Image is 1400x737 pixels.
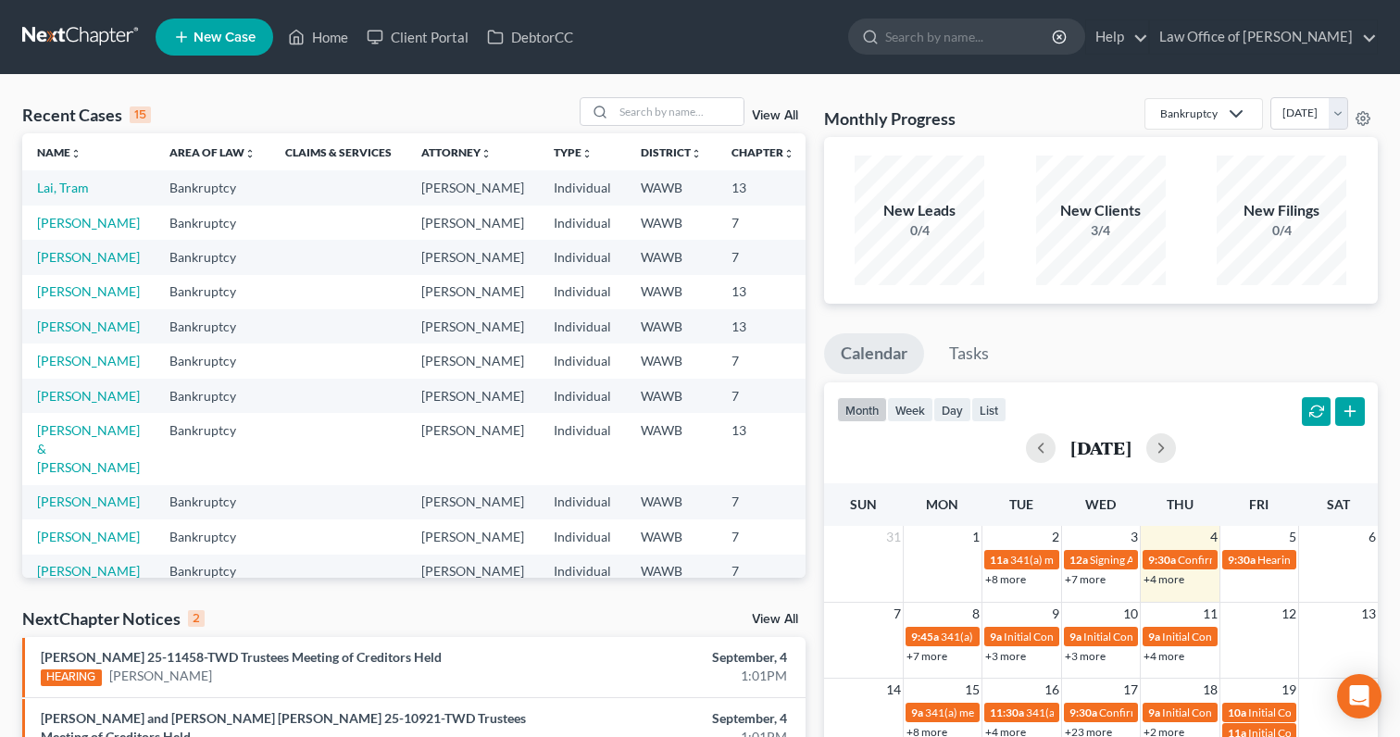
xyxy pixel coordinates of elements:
[22,104,151,126] div: Recent Cases
[1280,603,1298,625] span: 12
[1148,706,1160,719] span: 9a
[752,613,798,626] a: View All
[1160,106,1218,121] div: Bankruptcy
[1228,706,1246,719] span: 10a
[406,555,539,589] td: [PERSON_NAME]
[539,309,626,344] td: Individual
[37,319,140,334] a: [PERSON_NAME]
[911,630,939,643] span: 9:45a
[1249,496,1269,512] span: Fri
[406,170,539,205] td: [PERSON_NAME]
[1217,200,1346,221] div: New Filings
[932,333,1006,374] a: Tasks
[539,240,626,274] td: Individual
[155,379,270,413] td: Bankruptcy
[1090,553,1322,567] span: Signing Appointment Date for [PERSON_NAME]
[1148,553,1176,567] span: 9:30a
[906,649,947,663] a: +7 more
[911,706,923,719] span: 9a
[1337,674,1381,718] div: Open Intercom Messenger
[892,603,903,625] span: 7
[1083,630,1243,643] span: Initial Consultation Appointment
[37,388,140,404] a: [PERSON_NAME]
[155,413,270,484] td: Bankruptcy
[717,206,809,240] td: 7
[481,148,492,159] i: unfold_more
[783,148,794,159] i: unfold_more
[1086,20,1148,54] a: Help
[731,145,794,159] a: Chapterunfold_more
[155,344,270,378] td: Bankruptcy
[539,555,626,589] td: Individual
[37,249,140,265] a: [PERSON_NAME]
[1129,526,1140,548] span: 3
[155,170,270,205] td: Bankruptcy
[1280,679,1298,701] span: 19
[130,106,151,123] div: 15
[717,275,809,309] td: 13
[626,206,717,240] td: WAWB
[626,379,717,413] td: WAWB
[1069,630,1081,643] span: 9a
[933,397,971,422] button: day
[406,344,539,378] td: [PERSON_NAME]
[1201,603,1219,625] span: 11
[1367,526,1378,548] span: 6
[1144,649,1184,663] a: +4 more
[1069,553,1088,567] span: 12a
[406,206,539,240] td: [PERSON_NAME]
[581,148,593,159] i: unfold_more
[990,706,1024,719] span: 11:30a
[970,526,981,548] span: 1
[406,275,539,309] td: [PERSON_NAME]
[37,215,140,231] a: [PERSON_NAME]
[926,496,958,512] span: Mon
[1121,603,1140,625] span: 10
[641,145,702,159] a: Districtunfold_more
[550,709,786,728] div: September, 4
[717,555,809,589] td: 7
[37,180,89,195] a: Lai, Tram
[1069,706,1097,719] span: 9:30a
[539,413,626,484] td: Individual
[37,353,140,368] a: [PERSON_NAME]
[717,485,809,519] td: 7
[37,529,140,544] a: [PERSON_NAME]
[1099,706,1309,719] span: Confirmation hearing for [PERSON_NAME]
[550,667,786,685] div: 1:01PM
[406,309,539,344] td: [PERSON_NAME]
[1167,496,1194,512] span: Thu
[1121,679,1140,701] span: 17
[550,648,786,667] div: September, 4
[626,555,717,589] td: WAWB
[1148,630,1160,643] span: 9a
[855,221,984,240] div: 0/4
[1359,603,1378,625] span: 13
[887,397,933,422] button: week
[41,649,442,665] a: [PERSON_NAME] 25-11458-TWD Trustees Meeting of Creditors Held
[985,572,1026,586] a: +8 more
[37,493,140,509] a: [PERSON_NAME]
[626,413,717,484] td: WAWB
[554,145,593,159] a: Typeunfold_more
[1178,553,1388,567] span: Confirmation hearing for [PERSON_NAME]
[37,283,140,299] a: [PERSON_NAME]
[406,519,539,554] td: [PERSON_NAME]
[155,519,270,554] td: Bankruptcy
[884,526,903,548] span: 31
[717,519,809,554] td: 7
[1144,572,1184,586] a: +4 more
[539,379,626,413] td: Individual
[70,148,81,159] i: unfold_more
[824,107,956,130] h3: Monthly Progress
[109,667,212,685] a: [PERSON_NAME]
[539,519,626,554] td: Individual
[1036,221,1166,240] div: 3/4
[626,309,717,344] td: WAWB
[626,344,717,378] td: WAWB
[717,240,809,274] td: 7
[1162,630,1321,643] span: Initial Consultation Appointment
[194,31,256,44] span: New Case
[169,145,256,159] a: Area of Lawunfold_more
[990,553,1008,567] span: 11a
